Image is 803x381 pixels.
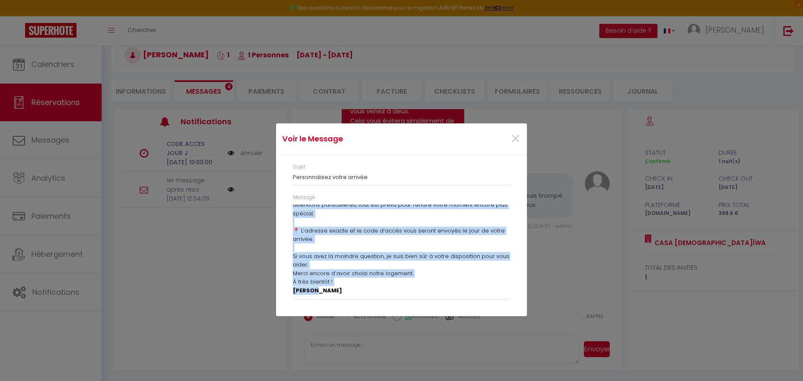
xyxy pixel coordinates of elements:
[282,133,437,145] h4: Voir le Message
[293,286,342,294] strong: [PERSON_NAME]
[293,227,510,244] p: 📍 L’adresse exacte et le code d’accès vous seront envoyés le jour de votre arrivée.
[293,192,510,218] p: Que ce soit pour une arrivée romantique, un départ tardif ou d'autres attentions particulières, t...
[293,194,315,202] label: Message
[293,174,510,181] h3: Personnalisez votre arrivée
[293,163,305,171] label: Sujet
[510,126,521,151] span: ×
[293,252,510,269] p: Si vous avez la moindre question, je suis bien sûr à votre disposition pour vous aider.
[510,130,521,148] button: Close
[293,269,510,286] p: Merci encore d’avoir choisi notre logement. À très bientôt !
